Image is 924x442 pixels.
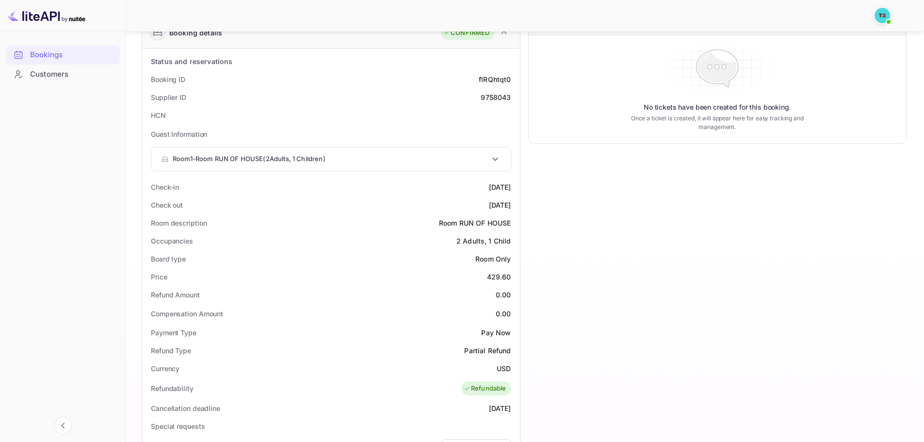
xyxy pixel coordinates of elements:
[439,218,511,228] div: Room RUN OF HOUSE
[151,129,511,139] p: Guest Information
[464,384,506,393] div: Refundable
[151,421,205,431] div: Special requests
[6,65,120,83] a: Customers
[496,290,511,300] div: 0.00
[443,28,489,38] div: CONFIRMED
[464,345,511,356] div: Partial Refund
[151,56,232,66] div: Status and reservations
[6,46,120,65] div: Bookings
[151,110,166,120] div: HCN
[456,236,511,246] div: 2 Adults, 1 Child
[644,102,791,112] p: No tickets have been created for this booking.
[30,69,115,80] div: Customers
[151,236,193,246] div: Occupancies
[151,383,194,393] div: Refundability
[151,403,220,413] div: Cancellation deadline
[173,154,325,164] p: Room 1 - Room RUN OF HOUSE ( 2 Adults , 1 Children )
[481,327,511,338] div: Pay Now
[151,363,179,374] div: Currency
[151,327,196,338] div: Payment Type
[616,114,819,131] p: Once a ticket is created, it will appear here for easy tracking and management.
[475,254,511,264] div: Room Only
[151,200,183,210] div: Check out
[151,92,186,102] div: Supplier ID
[6,46,120,64] a: Bookings
[8,8,85,23] img: LiteAPI logo
[489,182,511,192] div: [DATE]
[30,49,115,61] div: Bookings
[151,290,200,300] div: Refund Amount
[497,363,511,374] div: USD
[489,403,511,413] div: [DATE]
[151,309,223,319] div: Compensation Amount
[151,147,511,171] div: Room1-Room RUN OF HOUSE(2Adults, 1 Children)
[151,182,179,192] div: Check-in
[54,417,72,434] button: Collapse navigation
[481,92,511,102] div: 9758043
[496,309,511,319] div: 0.00
[479,74,511,84] div: flRQhtqt0
[151,254,186,264] div: Board type
[151,218,207,228] div: Room description
[875,8,890,23] img: Traveloka 3PS03
[151,272,167,282] div: Price
[169,28,222,38] div: Booking details
[151,345,191,356] div: Refund Type
[6,65,120,84] div: Customers
[487,272,511,282] div: 429.60
[489,200,511,210] div: [DATE]
[151,74,185,84] div: Booking ID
